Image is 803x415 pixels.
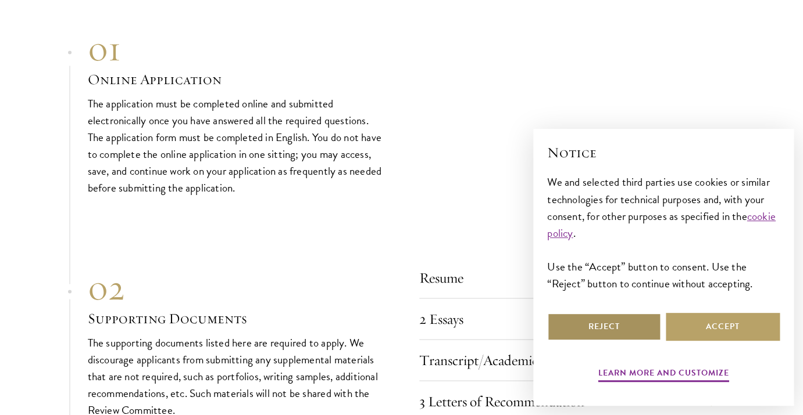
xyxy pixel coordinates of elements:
button: 2 Essays [419,305,716,333]
button: Transcript/Academic Records [419,346,716,374]
a: cookie policy [547,208,776,241]
h2: Notice [547,143,780,163]
h3: Online Application [88,70,384,89]
button: Learn more and customize [598,366,729,384]
button: Accept [666,313,780,341]
div: We and selected third parties use cookies or similar technologies for technical purposes and, wit... [547,174,780,291]
button: Reject [547,313,661,341]
h3: Supporting Documents [88,308,384,328]
p: The application must be completed online and submitted electronically once you have answered all ... [88,95,384,196]
div: 01 [88,28,384,70]
button: 3 Letters of Recommendation [419,387,716,415]
button: Resume [419,264,716,291]
div: 02 [88,266,384,308]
